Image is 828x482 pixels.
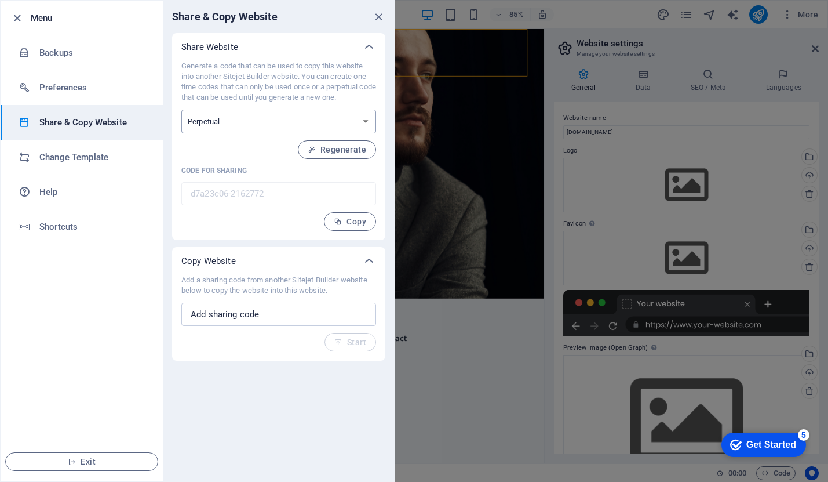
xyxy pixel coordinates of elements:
[172,10,278,24] h6: Share & Copy Website
[39,150,147,164] h6: Change Template
[181,275,376,296] p: Add a sharing code from another Sitejet Builder website below to copy the website into this website.
[31,11,154,25] h6: Menu
[181,41,238,53] p: Share Website
[39,115,147,129] h6: Share & Copy Website
[86,2,97,14] div: 5
[15,457,148,466] span: Exit
[39,81,147,95] h6: Preferences
[308,145,366,154] span: Regenerate
[172,33,385,61] div: Share Website
[1,175,163,209] a: Help
[181,255,236,267] p: Copy Website
[5,452,158,471] button: Exit
[181,166,376,175] p: Code for sharing
[298,140,376,159] button: Regenerate
[181,61,376,103] p: Generate a code that can be used to copy this website into another Sitejet Builder website. You c...
[9,6,94,30] div: Get Started 5 items remaining, 0% complete
[371,10,385,24] button: close
[34,13,84,23] div: Get Started
[39,220,147,234] h6: Shortcuts
[39,46,147,60] h6: Backups
[181,303,376,326] input: Add sharing code
[324,212,376,231] button: Copy
[172,247,385,275] div: Copy Website
[39,185,147,199] h6: Help
[334,217,366,226] span: Copy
